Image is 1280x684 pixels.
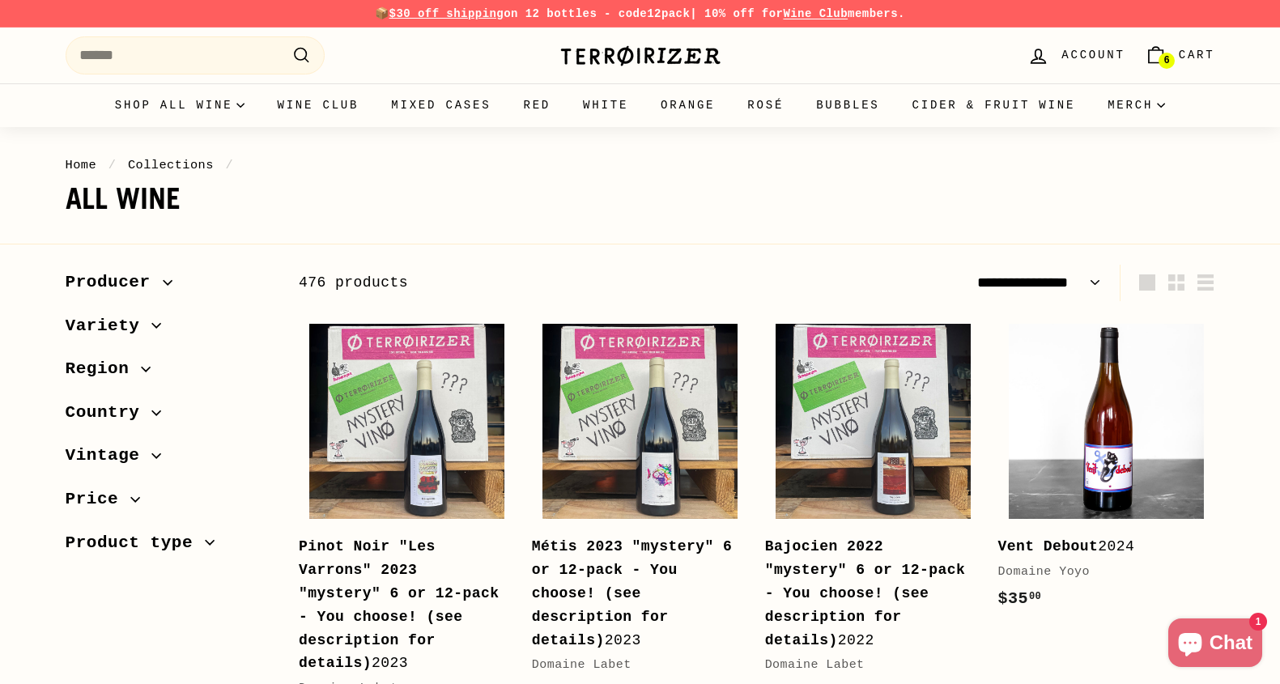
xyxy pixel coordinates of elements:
inbox-online-store-chat: Shopify online store chat [1163,618,1267,671]
a: Rosé [731,83,800,127]
span: 6 [1163,55,1169,66]
span: Region [66,355,142,383]
a: Bubbles [800,83,895,127]
span: Country [66,399,152,427]
a: Home [66,158,97,172]
nav: breadcrumbs [66,155,1215,175]
span: Producer [66,269,163,296]
span: / [222,158,238,172]
div: Primary [33,83,1248,127]
div: 2023 [299,535,500,675]
strong: 12pack [647,7,690,20]
a: Collections [128,158,214,172]
button: Product type [66,525,273,569]
button: Price [66,482,273,525]
span: Price [66,486,131,513]
a: Vent Debout2024Domaine Yoyo [998,313,1215,628]
button: Variety [66,308,273,352]
button: Country [66,395,273,439]
a: Orange [644,83,731,127]
b: Bajocien 2022 "mystery" 6 or 12-pack - You choose! (see description for details) [765,538,966,648]
div: Domaine Yoyo [998,563,1199,582]
span: $35 [998,589,1042,608]
h1: All wine [66,183,1215,215]
p: 📦 on 12 bottles - code | 10% off for members. [66,5,1215,23]
summary: Merch [1091,83,1181,127]
div: Domaine Labet [765,656,966,675]
div: 2023 [532,535,733,652]
a: Red [507,83,567,127]
span: Variety [66,312,152,340]
span: Account [1061,46,1125,64]
span: Cart [1179,46,1215,64]
a: White [567,83,644,127]
a: Cart [1135,32,1225,79]
span: / [104,158,121,172]
a: Wine Club [261,83,375,127]
span: Product type [66,529,206,557]
div: 476 products [299,271,757,295]
div: Domaine Labet [532,656,733,675]
button: Producer [66,265,273,308]
a: Cider & Fruit Wine [896,83,1092,127]
button: Vintage [66,438,273,482]
sup: 00 [1029,591,1041,602]
b: Métis 2023 "mystery" 6 or 12-pack - You choose! (see description for details) [532,538,733,648]
button: Region [66,351,273,395]
div: 2024 [998,535,1199,559]
span: Vintage [66,442,152,469]
b: Vent Debout [998,538,1099,554]
div: 2022 [765,535,966,652]
a: Wine Club [783,7,848,20]
a: Account [1018,32,1134,79]
summary: Shop all wine [99,83,262,127]
span: $30 off shipping [389,7,504,20]
a: Mixed Cases [375,83,507,127]
b: Pinot Noir "Les Varrons" 2023 "mystery" 6 or 12-pack - You choose! (see description for details) [299,538,500,671]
